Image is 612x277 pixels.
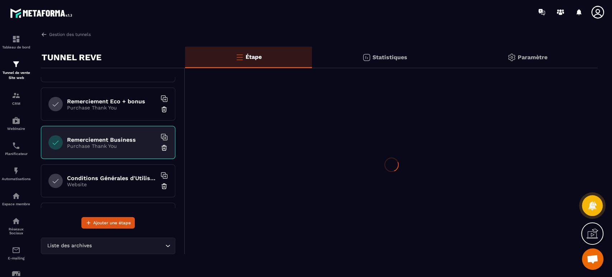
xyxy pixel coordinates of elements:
img: bars-o.4a397970.svg [235,53,244,61]
a: formationformationTableau de bord [2,29,30,55]
p: Réseaux Sociaux [2,227,30,235]
p: Purchase Thank You [67,143,157,149]
a: automationsautomationsWebinaire [2,111,30,136]
button: Ajouter une étape [81,217,135,229]
img: automations [12,116,20,125]
img: logo [10,6,75,20]
a: formationformationCRM [2,86,30,111]
img: setting-gr.5f69749f.svg [507,53,516,62]
a: social-networksocial-networkRéseaux Sociaux [2,211,30,240]
p: Planificateur [2,152,30,156]
span: Liste des archives [46,242,93,250]
a: automationsautomationsEspace membre [2,186,30,211]
img: scheduler [12,141,20,150]
div: Ouvrir le chat [582,248,603,270]
img: trash [161,106,168,113]
p: TUNNEL REVE [42,50,101,65]
p: Paramètre [518,54,547,61]
p: Statistiques [373,54,407,61]
p: Automatisations [2,177,30,181]
h6: Conditions Générales d'Utilisation [67,175,157,182]
h6: Remerciement Business [67,136,157,143]
p: Espace membre [2,202,30,206]
img: stats.20deebd0.svg [362,53,371,62]
span: Ajouter une étape [93,219,131,226]
img: formation [12,91,20,100]
p: Purchase Thank You [67,105,157,111]
a: schedulerschedulerPlanificateur [2,136,30,161]
p: Tableau de bord [2,45,30,49]
img: automations [12,166,20,175]
a: formationformationTunnel de vente Site web [2,55,30,86]
img: trash [161,144,168,151]
h6: Remerciement Eco + bonus [67,98,157,105]
p: E-mailing [2,256,30,260]
p: Tunnel de vente Site web [2,70,30,80]
img: social-network [12,217,20,225]
p: CRM [2,102,30,105]
a: Gestion des tunnels [41,31,91,38]
img: formation [12,35,20,43]
img: trash [161,183,168,190]
p: Étape [246,53,262,60]
img: arrow [41,31,47,38]
img: formation [12,60,20,69]
a: emailemailE-mailing [2,240,30,266]
input: Search for option [93,242,163,250]
img: automations [12,192,20,200]
p: Webinaire [2,127,30,131]
img: email [12,246,20,254]
p: Website [67,182,157,187]
a: automationsautomationsAutomatisations [2,161,30,186]
div: Search for option [41,238,175,254]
